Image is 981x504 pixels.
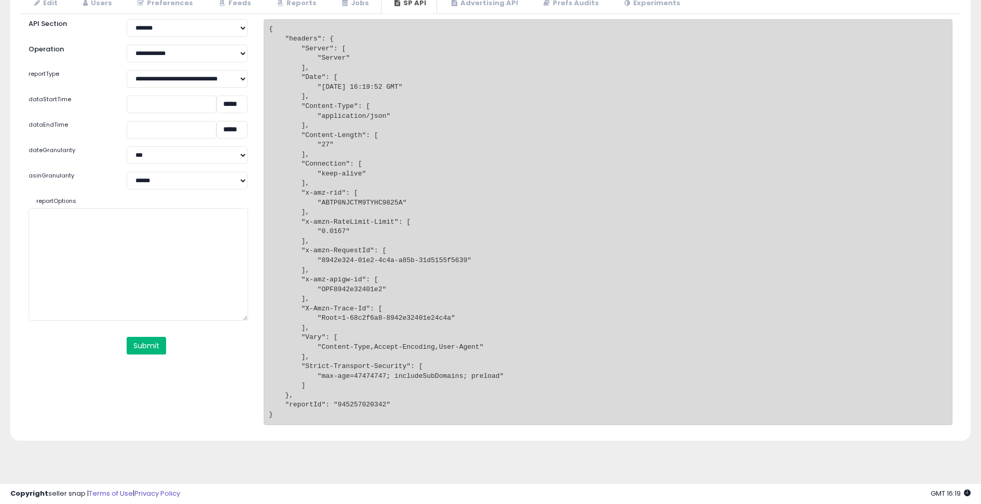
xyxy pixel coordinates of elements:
[89,488,133,498] a: Terms of Use
[10,488,48,498] strong: Copyright
[21,96,119,104] label: dataStartTime
[21,121,119,129] label: dataEndTime
[21,146,119,155] label: dateGranularity
[127,337,166,355] button: Submit
[10,489,180,499] div: seller snap | |
[29,197,120,206] label: reportOptions
[931,488,971,498] span: 2025-09-11 16:19 GMT
[264,19,953,425] pre: { "headers": { "Server": [ "Server" ], "Date": [ "[DATE] 16:19:52 GMT" ], "Content-Type": [ "appl...
[21,70,119,78] label: reportType
[21,172,119,180] label: asinGranularity
[134,488,180,498] a: Privacy Policy
[21,45,119,55] label: Operation
[21,19,119,29] label: API Section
